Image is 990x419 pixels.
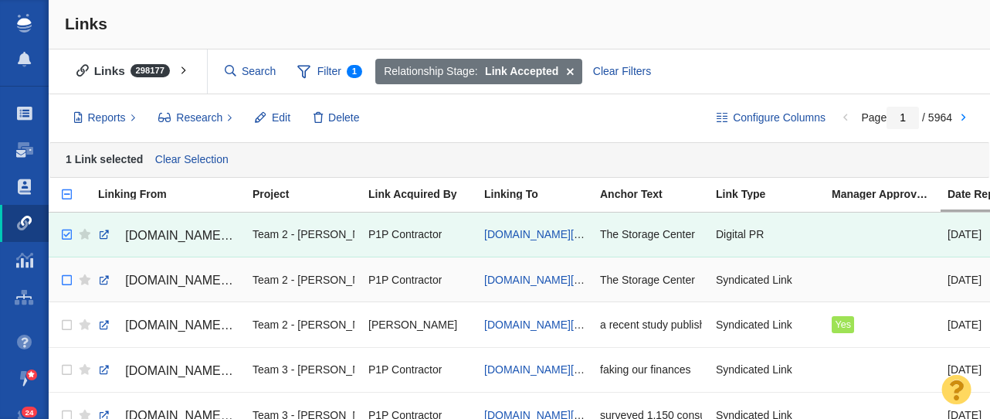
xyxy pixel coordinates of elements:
a: Manager Approved Link? [832,189,946,202]
span: Syndicated Link [716,363,792,376]
td: Syndicated Link [709,347,825,392]
a: [DOMAIN_NAME][URL] [484,228,598,240]
div: Team 2 - [PERSON_NAME] | [PERSON_NAME] | [PERSON_NAME]\The Storage Center\The Storage Center - Di... [253,263,354,296]
a: [DOMAIN_NAME][URL][PERSON_NAME] [98,223,239,249]
a: [DOMAIN_NAME][URL] [484,274,598,286]
span: Configure Columns [733,110,826,126]
span: [PERSON_NAME] [368,318,457,332]
span: 24 [22,407,38,418]
td: Yes [825,302,941,347]
span: [DOMAIN_NAME][URL] [125,319,256,332]
span: P1P Contractor [368,273,442,287]
img: buzzstream_logo_iconsimple.png [17,14,31,32]
span: Syndicated Link [716,318,792,332]
a: [DOMAIN_NAME][URL] [484,363,598,376]
span: Syndicated Link [716,273,792,287]
a: [DOMAIN_NAME][URL] [484,319,598,331]
button: Reports [65,105,144,131]
div: Project [253,189,367,199]
button: Edit [246,105,299,131]
a: [DOMAIN_NAME][URL] [98,312,239,339]
a: Clear Selection [151,148,232,172]
td: P1P Contractor [361,347,477,392]
span: Research [176,110,222,126]
input: Search [219,58,283,85]
td: Syndicated Link [709,302,825,347]
td: P1P Contractor [361,213,477,257]
a: Link Acquired By [368,189,483,202]
span: [DOMAIN_NAME][URL][PERSON_NAME] [125,229,358,242]
a: Link Type [716,189,830,202]
div: Anchor Text [600,189,714,199]
strong: 1 Link selected [66,152,143,165]
button: Delete [305,105,368,131]
div: Linking To [484,189,598,199]
td: Digital PR [709,213,825,257]
div: Team 2 - [PERSON_NAME] | [PERSON_NAME] | [PERSON_NAME]\The Storage Center\The Storage Center - Di... [253,218,354,251]
span: Delete [328,110,359,126]
span: Page / 5964 [861,111,952,124]
div: faking our finances [600,353,702,387]
td: Syndicated Link [709,257,825,302]
span: Filter [289,57,371,87]
a: [DOMAIN_NAME][URL][PERSON_NAME] [98,267,239,294]
span: Reports [88,110,126,126]
span: [DOMAIN_NAME][URL] [125,364,256,377]
td: Kyle Ochsner [361,302,477,347]
strong: Link Accepted [485,63,558,80]
div: Link Acquired By [368,189,483,199]
div: The Storage Center [600,218,702,251]
a: Linking To [484,189,598,202]
span: Yes [835,319,851,330]
div: a recent study published by The Storage Center [600,308,702,341]
span: [DOMAIN_NAME][URL][PERSON_NAME] [125,274,358,287]
span: P1P Contractor [368,363,442,376]
a: Linking From [98,189,251,202]
a: Anchor Text [600,189,714,202]
button: Research [150,105,242,131]
div: Linking From [98,189,251,199]
a: [DOMAIN_NAME][URL] [98,358,239,384]
span: Relationship Stage: [384,63,477,80]
div: Team 3 - [PERSON_NAME] | Summer | [PERSON_NAME]\Credit One Bank\Credit One - Digital PR - The Soc... [253,353,354,387]
span: Digital PR [716,227,764,241]
div: Link Type [716,189,830,199]
div: Team 2 - [PERSON_NAME] | [PERSON_NAME] | [PERSON_NAME]\The Storage Center\The Storage Center - Di... [253,308,354,341]
td: P1P Contractor [361,257,477,302]
div: Manager Approved Link? [832,189,946,199]
span: P1P Contractor [368,227,442,241]
div: Clear Filters [584,59,659,85]
button: Configure Columns [708,105,835,131]
span: Edit [272,110,290,126]
span: 1 [347,65,362,78]
div: The Storage Center [600,263,702,296]
span: Links [65,15,107,32]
